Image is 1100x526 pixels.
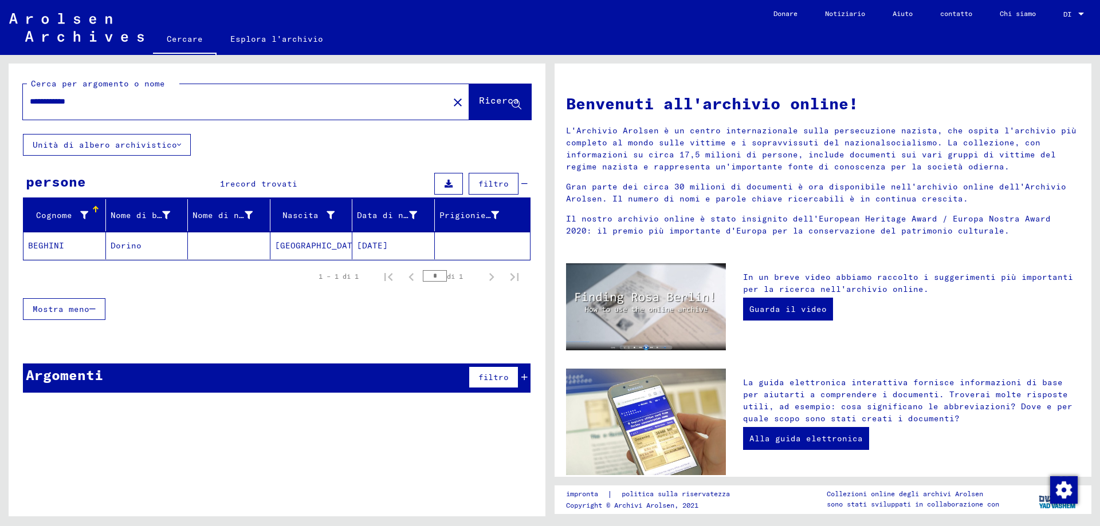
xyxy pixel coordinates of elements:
[1050,476,1078,504] img: Modifica consenso
[33,140,177,150] font: Unità di albero archivistico
[566,125,1077,172] font: L'Archivio Arolsen è un centro internazionale sulla persecuzione nazista, che ospita l'archivio p...
[607,489,612,499] font: |
[275,206,352,224] div: Nascita
[469,366,518,388] button: filtro
[1000,9,1036,18] font: Chi siamo
[566,501,698,509] font: Copyright © Archivi Arolsen, 2021
[192,206,270,224] div: Nome di nascita
[111,210,198,220] font: Nome di battesimo
[23,134,191,156] button: Unità di albero archivistico
[26,366,103,383] font: Argomenti
[357,210,434,220] font: Data di nascita
[893,9,913,18] font: Aiuto
[230,34,323,44] font: Esplora l'archivio
[825,9,865,18] font: Notiziario
[743,272,1073,294] font: In un breve video abbiamo raccolto i suggerimenti più importanti per la ricerca nell'archivio onl...
[773,9,797,18] font: Donare
[566,488,607,500] a: impronta
[275,240,363,251] font: [GEOGRAPHIC_DATA]
[106,199,188,231] mat-header-cell: Nome di battesimo
[270,199,353,231] mat-header-cell: Nascita
[479,94,519,106] font: Ricerca
[612,488,744,500] a: politica sulla riservatezza
[167,34,203,44] font: Cercare
[827,489,983,498] font: Collezioni online degli archivi Arolsen
[451,96,465,109] mat-icon: close
[566,489,598,498] font: impronta
[1036,485,1079,513] img: yv_logo.png
[352,199,435,231] mat-header-cell: Data di nascita
[153,25,217,55] a: Cercare
[31,78,165,89] font: Cerca per argomento o nome
[439,206,517,224] div: Prigioniero n.
[357,240,388,251] font: [DATE]
[220,179,225,189] font: 1
[469,84,531,120] button: Ricerca
[469,173,518,195] button: filtro
[827,500,999,508] font: sono stati sviluppati in collaborazione con
[36,210,72,220] font: Cognome
[566,181,1066,204] font: Gran parte dei circa 30 milioni di documenti è ora disponibile nell'archivio online dell'Archivio...
[28,206,105,224] div: Cognome
[23,298,105,320] button: Mostra meno
[192,210,270,220] font: Nome di nascita
[743,298,833,321] a: Guarda il video
[749,304,827,314] font: Guarda il video
[743,377,1072,424] font: La guida elettronica interattiva fornisce informazioni di base per aiutarti a comprendere i docum...
[23,199,106,231] mat-header-cell: Cognome
[439,210,512,220] font: Prigioniero n.
[503,265,526,288] button: Ultima pagina
[357,206,434,224] div: Data di nascita
[33,304,89,314] font: Mostra meno
[749,433,863,444] font: Alla guida elettronica
[188,199,270,231] mat-header-cell: Nome di nascita
[111,240,142,251] font: Dorino
[400,265,423,288] button: Pagina precedente
[9,13,144,42] img: Arolsen_neg.svg
[566,93,858,113] font: Benvenuti all'archivio online!
[478,179,509,189] font: filtro
[319,272,359,280] font: 1 – 1 di 1
[566,369,726,475] img: eguide.jpg
[480,265,503,288] button: Pagina successiva
[566,213,1051,236] font: Il nostro archivio online è stato insignito dell'European Heritage Award / Europa Nostra Award 20...
[225,179,297,189] font: record trovati
[940,9,972,18] font: contatto
[447,272,463,280] font: di 1
[478,372,509,382] font: filtro
[435,199,531,231] mat-header-cell: Prigioniero n.
[26,173,86,190] font: persone
[566,263,726,350] img: video.jpg
[217,25,337,53] a: Esplora l'archivio
[1063,10,1071,18] font: DI
[282,210,319,220] font: Nascita
[28,240,64,251] font: BEGHINI
[622,489,730,498] font: politica sulla riservatezza
[743,427,869,450] a: Alla guida elettronica
[111,206,188,224] div: Nome di battesimo
[377,265,400,288] button: Prima pagina
[446,90,469,113] button: Chiaro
